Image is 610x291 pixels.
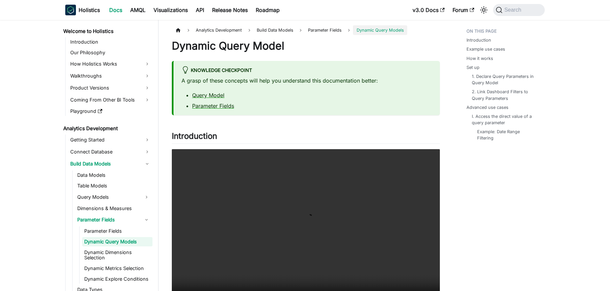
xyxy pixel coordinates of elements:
a: Dynamic Explore Conditions [82,274,152,284]
a: Walkthroughs [68,71,152,81]
span: Analytics Development [192,25,245,35]
button: Search (Command+K) [493,4,545,16]
a: v3.0 Docs [409,5,449,15]
a: Getting Started [68,135,152,145]
h2: Introduction [172,131,440,144]
h1: Dynamic Query Model [172,39,440,53]
a: I. Access the direct value of a query parameter [472,113,538,126]
a: Example: Date Range Filtering [477,129,535,141]
a: Dynamic Query Models [82,237,152,246]
a: Welcome to Holistics [61,27,152,36]
a: Our Philosophy [68,48,152,57]
a: Coming From Other BI Tools [68,95,152,105]
a: Parameter Fields [82,226,152,236]
button: Collapse sidebar category 'Parameter Fields' [141,214,152,225]
a: How it works [466,55,493,62]
nav: Docs sidebar [59,20,158,291]
b: Holistics [79,6,100,14]
a: API [192,5,208,15]
a: Home page [172,25,184,35]
img: Holistics [65,5,76,15]
a: HolisticsHolisticsHolistics [65,5,100,15]
button: Switch between dark and light mode (currently system mode) [478,5,489,15]
a: Visualizations [150,5,192,15]
a: Table Models [75,181,152,190]
span: Search [502,7,525,13]
a: Data Models [75,170,152,180]
span: Build Data Models [253,25,297,35]
a: 2. Link Dashboard Filters to Query Parameters [472,89,538,101]
a: Dynamic Dimensions Selection [82,248,152,262]
a: Introduction [68,37,152,47]
div: knowledge checkpoint [181,66,432,75]
a: Set up [466,64,479,71]
a: Roadmap [252,5,284,15]
a: Parameter Fields [305,25,345,35]
a: How Holistics Works [68,59,152,69]
a: Connect Database [68,146,152,157]
a: Forum [449,5,478,15]
p: A grasp of these concepts will help you understand this documentation better: [181,77,432,85]
a: Dimensions & Measures [75,204,152,213]
button: Expand sidebar category 'Query Models' [141,192,152,202]
a: Product Versions [68,83,152,93]
a: Parameter Fields [75,214,141,225]
span: Parameter Fields [308,28,342,33]
a: Dynamic Metrics Selection [82,264,152,273]
a: Parameter Fields [192,103,234,109]
a: AMQL [126,5,150,15]
a: Query Models [75,192,141,202]
span: Dynamic Query Models [353,25,407,35]
a: Build Data Models [68,158,152,169]
a: Query Model [192,92,224,99]
a: Release Notes [208,5,252,15]
nav: Breadcrumbs [172,25,440,35]
a: Introduction [466,37,491,43]
a: Playground [68,107,152,116]
a: Docs [105,5,126,15]
a: Advanced use cases [466,104,508,111]
a: Example use cases [466,46,505,52]
a: Analytics Development [61,124,152,133]
a: 1. Declare Query Parameters in Query Model [472,73,538,86]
